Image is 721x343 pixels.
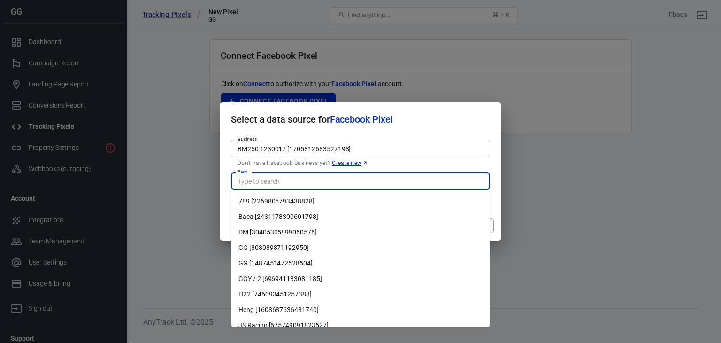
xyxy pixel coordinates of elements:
p: Don't have Facebook Business yet? [238,159,483,167]
li: DM [30405305899060576] [231,225,490,240]
li: GG [1487451472528504] [231,256,490,271]
li: Heng [1608687636481740] [231,302,490,318]
li: GGY / 2 [696941133081185] [231,271,490,287]
span: Facebook Pixel [330,114,393,125]
li: Baca [2431178300601798] [231,209,490,225]
li: JS Racing [675749091823527] [231,318,490,333]
input: Type to search [234,143,486,155]
li: 789 [2269805793438828] [231,194,490,209]
label: Pixel [238,168,248,175]
a: Create new [332,159,368,167]
h2: Select a data source for [220,102,501,136]
input: Type to search [234,175,486,187]
label: Business [238,136,257,143]
li: GG [808089871192950] [231,240,490,256]
li: H22 [746093451257383] [231,287,490,302]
